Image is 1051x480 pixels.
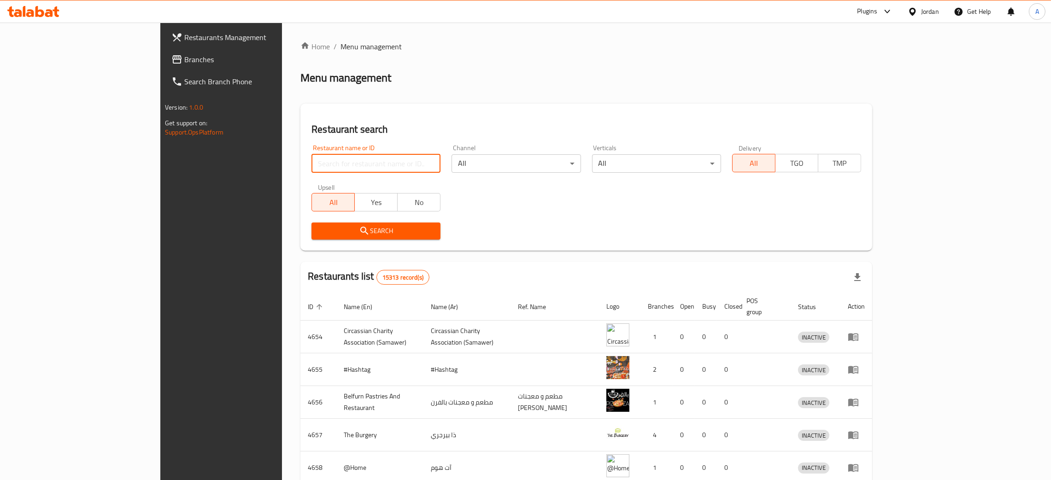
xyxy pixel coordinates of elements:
[673,293,695,321] th: Open
[423,419,511,451] td: ذا بيرجري
[736,157,772,170] span: All
[311,193,355,211] button: All
[673,353,695,386] td: 0
[423,321,511,353] td: ​Circassian ​Charity ​Association​ (Samawer)
[344,301,384,312] span: Name (En)
[336,353,423,386] td: #Hashtag
[316,196,351,209] span: All
[300,70,391,85] h2: Menu management
[822,157,857,170] span: TMP
[518,301,558,312] span: Ref. Name
[376,270,429,285] div: Total records count
[318,184,335,190] label: Upsell
[423,353,511,386] td: #Hashtag
[798,332,829,343] span: INACTIVE
[798,397,829,408] div: INACTIVE
[341,41,402,52] span: Menu management
[739,145,762,151] label: Delivery
[640,321,673,353] td: 1
[300,41,872,52] nav: breadcrumb
[798,365,829,375] span: INACTIVE
[732,154,775,172] button: All
[599,293,640,321] th: Logo
[717,419,739,451] td: 0
[184,32,329,43] span: Restaurants Management
[673,419,695,451] td: 0
[165,126,223,138] a: Support.OpsPlatform
[401,196,437,209] span: No
[423,386,511,419] td: مطعم و معجنات بالفرن
[695,293,717,321] th: Busy
[311,222,440,240] button: Search
[848,364,865,375] div: Menu
[818,154,861,172] button: TMP
[921,6,939,17] div: Jordan
[798,301,828,312] span: Status
[848,397,865,408] div: Menu
[184,76,329,87] span: Search Branch Phone
[311,123,861,136] h2: Restaurant search
[165,117,207,129] span: Get support on:
[336,386,423,419] td: Belfurn Pastries And Restaurant
[640,386,673,419] td: 1
[592,154,721,173] div: All
[840,293,872,321] th: Action
[848,429,865,440] div: Menu
[336,419,423,451] td: The Burgery
[857,6,877,17] div: Plugins
[640,419,673,451] td: 4
[431,301,470,312] span: Name (Ar)
[311,154,440,173] input: Search for restaurant name or ID..
[717,293,739,321] th: Closed
[319,225,433,237] span: Search
[308,269,429,285] h2: Restaurants list
[354,193,398,211] button: Yes
[798,430,829,441] span: INACTIVE
[717,321,739,353] td: 0
[798,398,829,408] span: INACTIVE
[673,321,695,353] td: 0
[397,193,440,211] button: No
[336,321,423,353] td: ​Circassian ​Charity ​Association​ (Samawer)
[606,421,629,445] img: The Burgery
[640,353,673,386] td: 2
[308,301,325,312] span: ID
[798,364,829,375] div: INACTIVE
[695,419,717,451] td: 0
[695,353,717,386] td: 0
[695,321,717,353] td: 0
[775,154,818,172] button: TGO
[164,48,336,70] a: Branches
[1035,6,1039,17] span: A
[606,356,629,379] img: #Hashtag
[640,293,673,321] th: Branches
[717,353,739,386] td: 0
[189,101,203,113] span: 1.0.0
[798,462,829,473] span: INACTIVE
[164,26,336,48] a: Restaurants Management
[164,70,336,93] a: Search Branch Phone
[798,462,829,474] div: INACTIVE
[695,386,717,419] td: 0
[746,295,780,317] span: POS group
[606,454,629,477] img: @Home
[717,386,739,419] td: 0
[358,196,394,209] span: Yes
[511,386,599,419] td: مطعم و معجنات [PERSON_NAME]
[606,389,629,412] img: Belfurn Pastries And Restaurant
[779,157,815,170] span: TGO
[165,101,188,113] span: Version:
[184,54,329,65] span: Branches
[848,462,865,473] div: Menu
[377,273,429,282] span: 15313 record(s)
[452,154,581,173] div: All
[848,331,865,342] div: Menu
[846,266,869,288] div: Export file
[606,323,629,346] img: ​Circassian ​Charity ​Association​ (Samawer)
[673,386,695,419] td: 0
